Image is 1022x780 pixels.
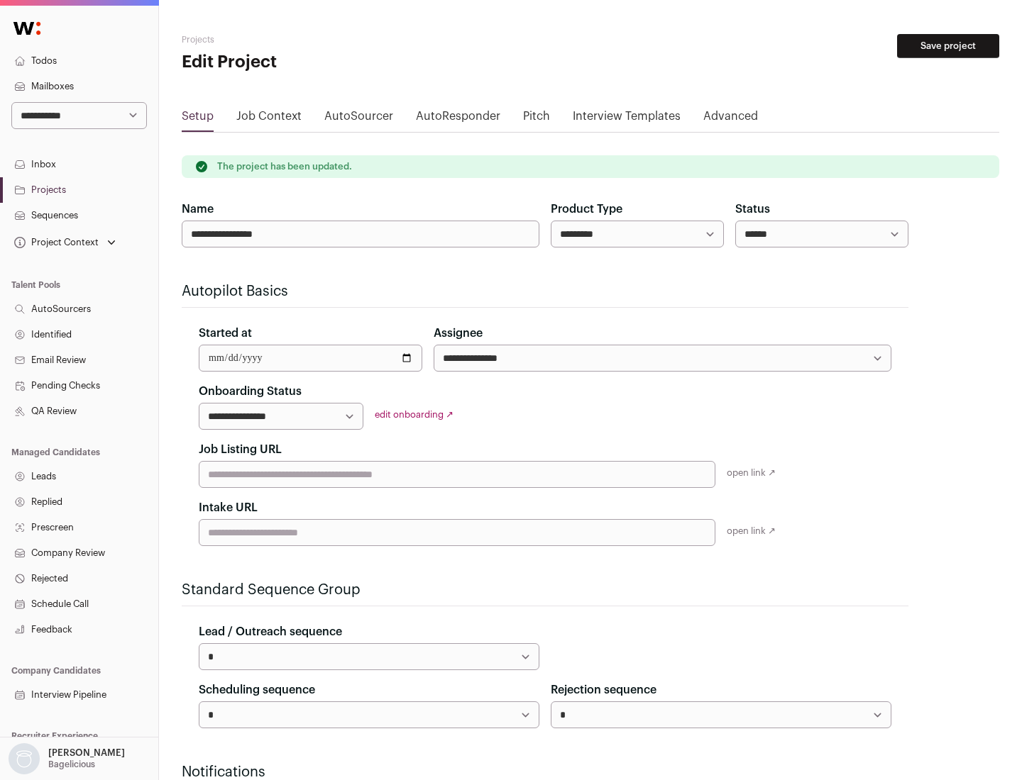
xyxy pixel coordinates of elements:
a: Setup [182,108,214,130]
label: Product Type [551,201,622,218]
p: Bagelicious [48,759,95,770]
a: Job Context [236,108,302,130]
a: Pitch [523,108,550,130]
p: [PERSON_NAME] [48,747,125,759]
label: Assignee [434,325,483,342]
button: Open dropdown [11,233,119,252]
div: Project Context [11,237,99,248]
a: AutoResponder [416,108,500,130]
p: The project has been updated. [217,161,352,172]
a: Advanced [703,108,758,130]
label: Lead / Outreach sequence [199,623,342,640]
h2: Autopilot Basics [182,282,908,301]
label: Started at [199,325,252,342]
img: nopic.png [9,743,40,774]
label: Rejection sequence [551,681,656,698]
button: Open dropdown [6,743,128,774]
button: Save project [897,34,999,58]
a: edit onboarding ↗ [375,410,454,419]
label: Intake URL [199,499,258,516]
h1: Edit Project [182,51,454,74]
img: Wellfound [6,14,48,43]
label: Status [735,201,770,218]
h2: Projects [182,34,454,45]
label: Name [182,201,214,218]
a: Interview Templates [573,108,681,130]
label: Scheduling sequence [199,681,315,698]
label: Job Listing URL [199,441,282,458]
a: AutoSourcer [324,108,393,130]
label: Onboarding Status [199,383,302,400]
h2: Standard Sequence Group [182,580,908,600]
